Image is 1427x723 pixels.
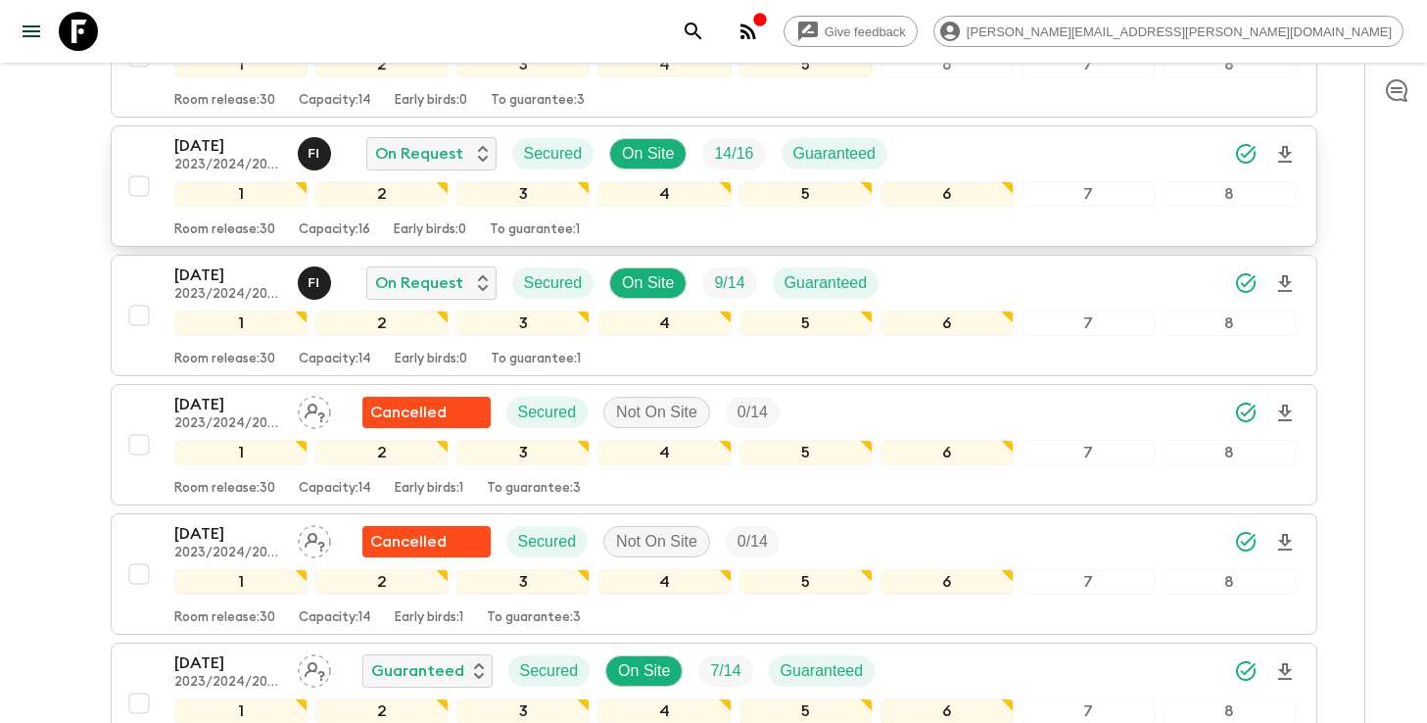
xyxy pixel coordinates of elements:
svg: Download Onboarding [1273,143,1297,167]
p: Secured [520,659,579,683]
div: 2 [315,311,449,336]
div: 7 [1022,440,1155,465]
div: Secured [512,138,595,169]
div: Not On Site [603,397,710,428]
svg: Synced Successfully [1234,271,1258,295]
p: [DATE] [174,264,282,287]
span: Faten Ibrahim [298,272,335,288]
div: 4 [597,569,731,595]
p: Cancelled [370,530,447,554]
p: To guarantee: 3 [487,610,581,626]
div: Trip Fill [726,397,780,428]
p: Early birds: 0 [394,222,466,238]
p: [DATE] [174,522,282,546]
div: 5 [739,569,873,595]
button: [DATE]2023/2024/2025Faten IbrahimOn RequestSecuredOn SiteTrip FillGuaranteed12345678Room release:... [111,125,1317,247]
button: [DATE]2023/2024/2025Assign pack leaderFlash Pack cancellationSecuredNot On SiteTrip Fill12345678R... [111,513,1317,635]
button: menu [12,12,51,51]
p: Room release: 30 [174,93,275,109]
p: Early birds: 1 [395,481,463,497]
p: On Request [375,142,463,166]
p: To guarantee: 3 [487,481,581,497]
svg: Download Onboarding [1273,531,1297,554]
p: 2023/2024/2025 [174,546,282,561]
div: 6 [880,440,1014,465]
div: 5 [739,311,873,336]
div: 5 [739,52,873,77]
div: 5 [739,181,873,207]
p: 2023/2024/2025 [174,416,282,432]
div: 1 [174,52,308,77]
p: 0 / 14 [737,401,768,424]
div: Flash Pack cancellation [362,526,491,557]
div: Secured [512,267,595,299]
div: 1 [174,569,308,595]
div: 6 [880,181,1014,207]
p: Capacity: 14 [299,481,371,497]
p: Room release: 30 [174,481,275,497]
div: Trip Fill [698,655,752,687]
div: 3 [456,569,590,595]
div: 8 [1163,569,1296,595]
div: Secured [506,397,589,428]
div: 7 [1022,52,1155,77]
p: On Site [622,271,674,295]
div: 3 [456,52,590,77]
div: [PERSON_NAME][EMAIL_ADDRESS][PERSON_NAME][DOMAIN_NAME] [933,16,1403,47]
div: 3 [456,311,590,336]
button: [DATE]2023/2024/2025Assign pack leaderFlash Pack cancellationSecuredNot On SiteTrip Fill12345678R... [111,384,1317,506]
span: Give feedback [814,24,917,39]
div: 3 [456,440,590,465]
p: 2023/2024/2025 [174,287,282,303]
div: 4 [597,181,731,207]
div: On Site [609,267,687,299]
div: 8 [1163,440,1296,465]
svg: Download Onboarding [1273,402,1297,425]
p: Early birds: 0 [395,352,467,367]
div: 6 [880,311,1014,336]
p: To guarantee: 1 [490,222,580,238]
div: 6 [880,569,1014,595]
div: 4 [597,311,731,336]
div: 8 [1163,52,1296,77]
div: Secured [508,655,591,687]
p: Guaranteed [781,659,864,683]
svg: Synced Successfully [1234,401,1258,424]
div: 4 [597,52,731,77]
div: 2 [315,440,449,465]
p: Not On Site [616,401,697,424]
p: On Site [618,659,670,683]
div: Trip Fill [702,267,756,299]
p: Secured [518,530,577,554]
p: [DATE] [174,651,282,675]
div: 1 [174,181,308,207]
svg: Synced Successfully [1234,659,1258,683]
p: 9 / 14 [714,271,744,295]
p: Cancelled [370,401,447,424]
p: [DATE] [174,393,282,416]
div: 2 [315,181,449,207]
div: 1 [174,440,308,465]
div: Not On Site [603,526,710,557]
p: On Request [375,271,463,295]
svg: Synced Successfully [1234,142,1258,166]
p: Room release: 30 [174,610,275,626]
p: Secured [524,142,583,166]
p: 0 / 14 [737,530,768,554]
a: Give feedback [784,16,918,47]
div: 2 [315,569,449,595]
p: 2023/2024/2025 [174,158,282,173]
span: [PERSON_NAME][EMAIL_ADDRESS][PERSON_NAME][DOMAIN_NAME] [956,24,1403,39]
div: Trip Fill [726,526,780,557]
div: Secured [506,526,589,557]
svg: Download Onboarding [1273,272,1297,296]
p: Secured [518,401,577,424]
button: [DATE]2023/2024/2025Faten IbrahimOn RequestSecuredOn SiteTrip FillGuaranteed12345678Room release:... [111,255,1317,376]
div: 8 [1163,181,1296,207]
div: 8 [1163,311,1296,336]
p: On Site [622,142,674,166]
button: FI [298,266,335,300]
p: Secured [524,271,583,295]
div: 4 [597,440,731,465]
p: To guarantee: 3 [491,93,585,109]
